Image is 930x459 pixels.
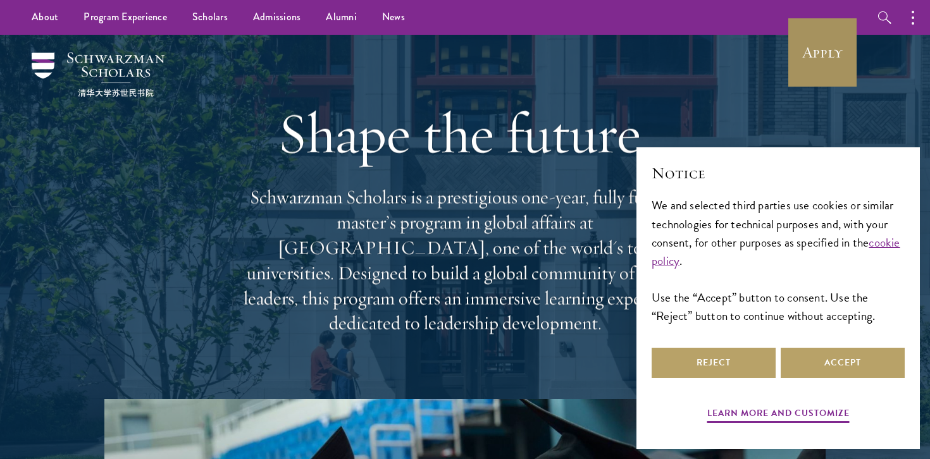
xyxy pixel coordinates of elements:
h1: Shape the future. [237,98,693,169]
p: Schwarzman Scholars is a prestigious one-year, fully funded master’s program in global affairs at... [237,185,693,336]
h2: Notice [652,162,905,184]
button: Reject [652,348,776,378]
a: Apply [787,17,858,88]
img: Schwarzman Scholars [32,52,164,97]
button: Accept [781,348,905,378]
a: cookie policy [652,233,900,270]
div: We and selected third parties use cookies or similar technologies for technical purposes and, wit... [652,196,905,324]
button: Learn more and customize [707,405,850,425]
